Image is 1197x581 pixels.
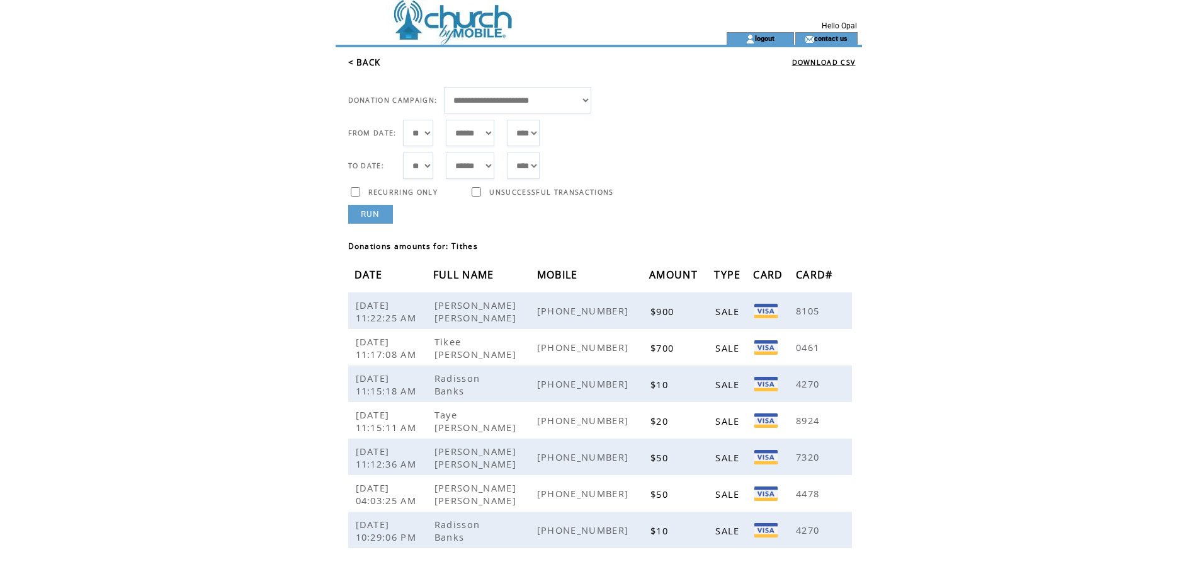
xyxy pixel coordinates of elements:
span: $50 [650,488,671,500]
a: CARD# [796,270,836,278]
span: [PHONE_NUMBER] [537,524,632,536]
span: SALE [715,415,742,427]
span: FULL NAME [433,265,497,288]
span: SALE [715,488,742,500]
img: Visa [754,340,778,355]
span: SALE [715,451,742,464]
a: DOWNLOAD CSV [792,58,856,67]
span: Radisson Banks [434,372,480,397]
img: Visa [754,486,778,501]
span: 7320 [796,451,822,463]
span: $10 [650,524,671,537]
span: UNSUCCESSFUL TRANSACTIONS [489,188,613,197]
img: account_icon.gif [746,34,755,44]
span: $50 [650,451,671,464]
span: 0461 [796,341,822,354]
span: Radisson Banks [434,518,480,543]
span: $10 [650,378,671,391]
span: MOBILE [537,265,581,288]
span: Hello Opal [822,21,857,30]
span: 4270 [796,377,822,390]
span: [PERSON_NAME] [PERSON_NAME] [434,299,519,324]
span: [DATE] 11:15:18 AM [356,372,420,397]
span: Donations amounts for: Tithes [348,241,479,251]
span: SALE [715,342,742,354]
span: DONATION CAMPAIGN: [348,96,438,105]
span: [DATE] 11:22:25 AM [356,299,420,324]
span: FROM DATE: [348,129,397,137]
span: SALE [715,378,742,391]
span: DATE [355,265,386,288]
a: CARD [753,270,786,278]
span: 8105 [796,304,822,317]
span: [PERSON_NAME] [PERSON_NAME] [434,481,519,507]
a: TYPE [714,270,744,278]
span: $20 [650,415,671,427]
img: Visa [754,413,778,428]
span: [PHONE_NUMBER] [537,487,632,500]
span: TYPE [714,265,744,288]
span: [PHONE_NUMBER] [537,341,632,354]
span: [PHONE_NUMBER] [537,377,632,390]
span: SALE [715,305,742,318]
span: TO DATE: [348,161,385,170]
span: RECURRING ONLY [368,188,438,197]
span: [DATE] 10:29:06 PM [356,518,420,543]
a: < BACK [348,57,381,68]
span: [PHONE_NUMBER] [537,414,632,427]
span: $700 [650,342,677,354]
a: AMOUNT [649,270,701,278]
img: Visa [754,304,778,318]
span: 4270 [796,524,822,536]
a: FULL NAME [433,270,497,278]
span: [DATE] 11:17:08 AM [356,335,420,360]
img: Visa [754,523,778,538]
span: [PERSON_NAME] [PERSON_NAME] [434,445,519,470]
span: [DATE] 04:03:25 AM [356,481,420,507]
a: logout [755,34,774,42]
span: [DATE] 11:12:36 AM [356,445,420,470]
span: AMOUNT [649,265,701,288]
span: 4478 [796,487,822,500]
img: contact_us_icon.gif [805,34,814,44]
span: SALE [715,524,742,537]
span: [PHONE_NUMBER] [537,304,632,317]
span: $900 [650,305,677,318]
span: Taye [PERSON_NAME] [434,408,519,434]
span: [DATE] 11:15:11 AM [356,408,420,434]
span: CARD# [796,265,836,288]
a: DATE [355,270,386,278]
a: MOBILE [537,270,581,278]
a: contact us [814,34,848,42]
span: CARD [753,265,786,288]
img: Visa [754,377,778,391]
span: 8924 [796,414,822,427]
a: RUN [348,205,393,224]
span: [PHONE_NUMBER] [537,451,632,463]
span: Tikee [PERSON_NAME] [434,335,519,360]
img: VISA [754,450,778,464]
